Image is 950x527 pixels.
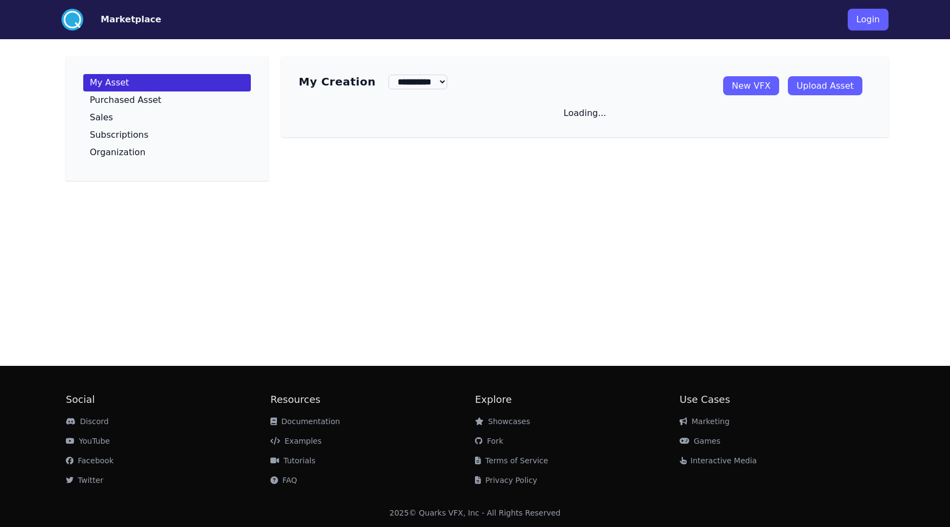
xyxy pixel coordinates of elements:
[90,113,113,122] p: Sales
[270,456,316,465] a: Tutorials
[680,456,757,465] a: Interactive Media
[83,144,251,161] a: Organization
[83,13,161,26] a: Marketplace
[564,107,606,120] p: Loading...
[66,456,114,465] a: Facebook
[83,74,251,91] a: My Asset
[848,9,889,30] button: Login
[680,417,730,426] a: Marketing
[299,74,375,89] h3: My Creation
[270,392,475,407] h2: Resources
[390,507,561,518] div: 2025 © Quarks VFX, Inc - All Rights Reserved
[66,417,109,426] a: Discord
[83,91,251,109] a: Purchased Asset
[66,437,110,445] a: YouTube
[90,148,145,157] p: Organization
[680,437,720,445] a: Games
[270,417,340,426] a: Documentation
[83,126,251,144] a: Subscriptions
[475,392,680,407] h2: Explore
[90,131,149,139] p: Subscriptions
[90,78,129,87] p: My Asset
[788,76,862,95] a: Upload Asset
[101,13,161,26] button: Marketplace
[475,476,537,485] a: Privacy Policy
[270,437,322,445] a: Examples
[475,437,503,445] a: Fork
[90,96,162,105] p: Purchased Asset
[680,392,884,407] h2: Use Cases
[475,456,548,465] a: Terms of Service
[848,4,889,35] a: Login
[83,109,251,126] a: Sales
[66,476,103,485] a: Twitter
[475,417,530,426] a: Showcases
[270,476,297,485] a: FAQ
[723,76,779,95] a: New VFX
[66,392,270,407] h2: Social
